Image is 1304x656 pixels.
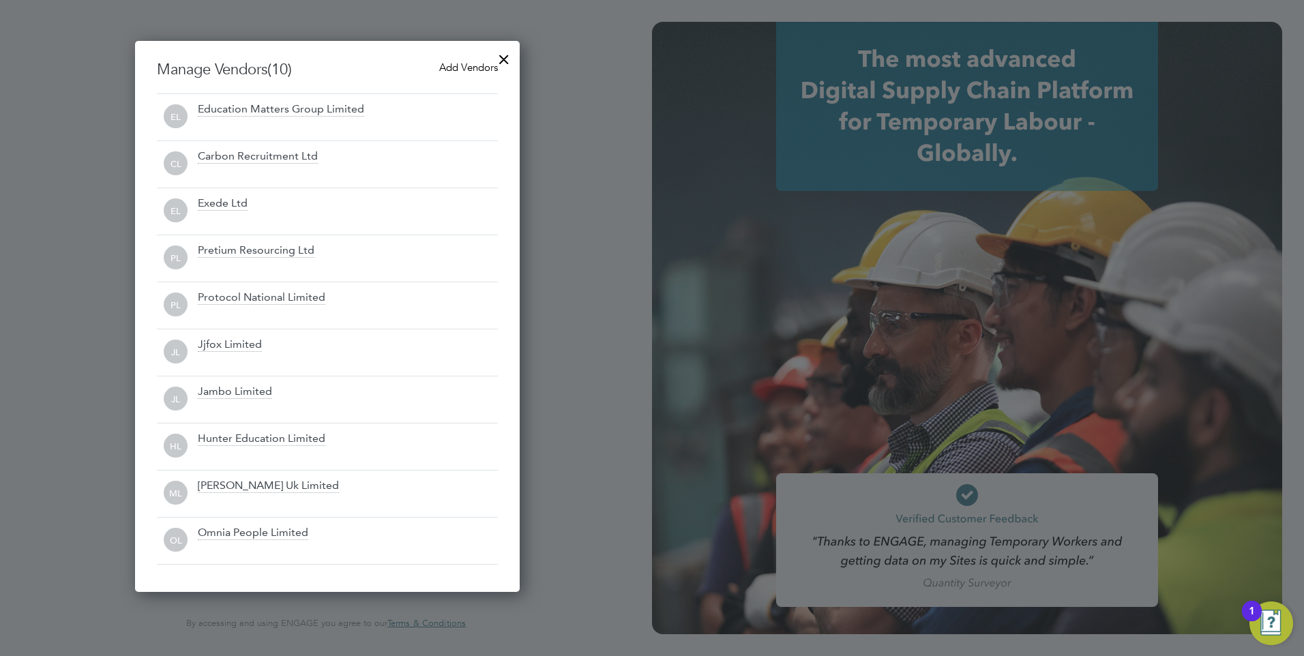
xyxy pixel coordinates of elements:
div: Education Matters Group Limited [198,102,364,117]
div: [PERSON_NAME] Uk Limited [198,479,339,494]
span: Add Vendors [439,61,498,74]
span: OL [164,528,188,552]
span: JL [164,340,188,364]
span: HL [164,434,188,458]
h3: Manage Vendors [157,60,498,80]
div: Pretium Resourcing Ltd [198,243,314,258]
div: Jjfox Limited [198,338,262,353]
div: Jambo Limited [198,385,272,400]
span: CL [164,152,188,176]
button: Open Resource Center, 1 new notification [1249,601,1293,645]
div: Hunter Education Limited [198,432,325,447]
span: EL [164,199,188,223]
div: Omnia People Limited [198,526,308,541]
div: Exede Ltd [198,196,248,211]
span: JL [164,387,188,411]
span: EL [164,105,188,129]
span: (10) [267,60,292,78]
div: 1 [1249,611,1255,629]
span: PL [164,293,188,317]
div: Carbon Recruitment Ltd [198,149,318,164]
span: PL [164,246,188,270]
span: ML [164,481,188,505]
div: Protocol National Limited [198,290,325,305]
